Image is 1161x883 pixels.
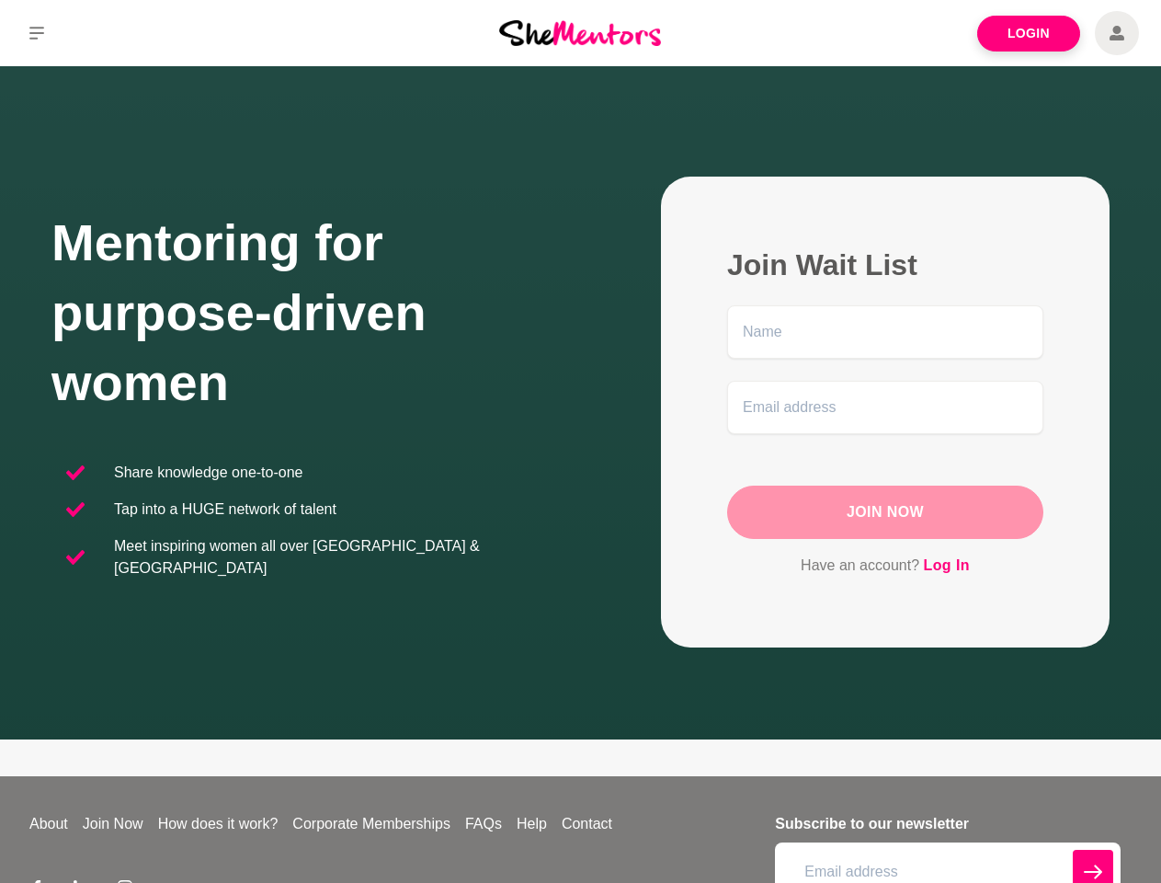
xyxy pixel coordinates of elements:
[22,813,75,835] a: About
[114,535,566,579] p: Meet inspiring women all over [GEOGRAPHIC_DATA] & [GEOGRAPHIC_DATA]
[499,20,661,45] img: She Mentors Logo
[509,813,554,835] a: Help
[285,813,458,835] a: Corporate Memberships
[114,499,336,521] p: Tap into a HUGE network of talent
[924,554,970,578] a: Log In
[151,813,286,835] a: How does it work?
[51,208,581,418] h1: Mentoring for purpose-driven women
[458,813,509,835] a: FAQs
[727,305,1043,359] input: Name
[727,554,1043,578] p: Have an account?
[727,247,1043,283] h2: Join Wait List
[977,16,1080,52] a: Login
[775,813,1121,835] h4: Subscribe to our newsletter
[554,813,620,835] a: Contact
[727,381,1043,434] input: Email address
[75,813,151,835] a: Join Now
[114,462,302,484] p: Share knowledge one-to-one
